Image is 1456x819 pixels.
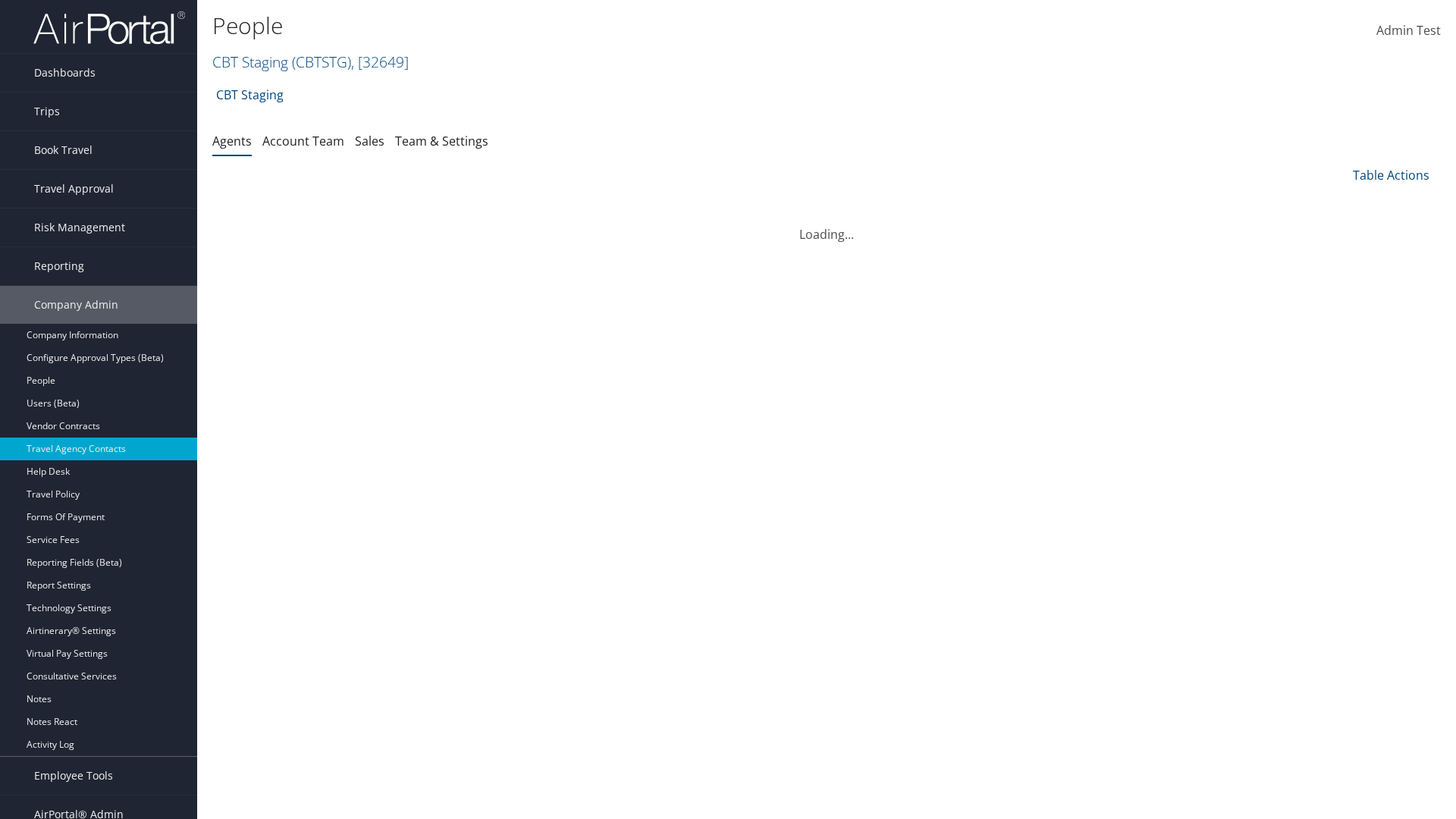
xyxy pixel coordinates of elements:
[212,207,1441,243] div: Loading...
[34,209,125,246] span: Risk Management
[33,10,185,45] img: airportal-logo.png
[34,170,114,208] span: Travel Approval
[216,80,284,110] a: CBT Staging
[1376,22,1441,39] span: Admin Test
[34,93,60,130] span: Trips
[34,286,118,324] span: Company Admin
[292,52,351,72] span: ( CBTSTG )
[34,247,84,285] span: Reporting
[212,52,409,72] a: CBT Staging
[34,757,113,795] span: Employee Tools
[212,133,252,149] a: Agents
[34,131,93,169] span: Book Travel
[355,133,384,149] a: Sales
[262,133,344,149] a: Account Team
[1376,8,1441,55] a: Admin Test
[34,54,96,92] span: Dashboards
[212,10,1031,42] h1: People
[395,133,488,149] a: Team & Settings
[1353,167,1429,184] a: Table Actions
[351,52,409,72] span: , [ 32649 ]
